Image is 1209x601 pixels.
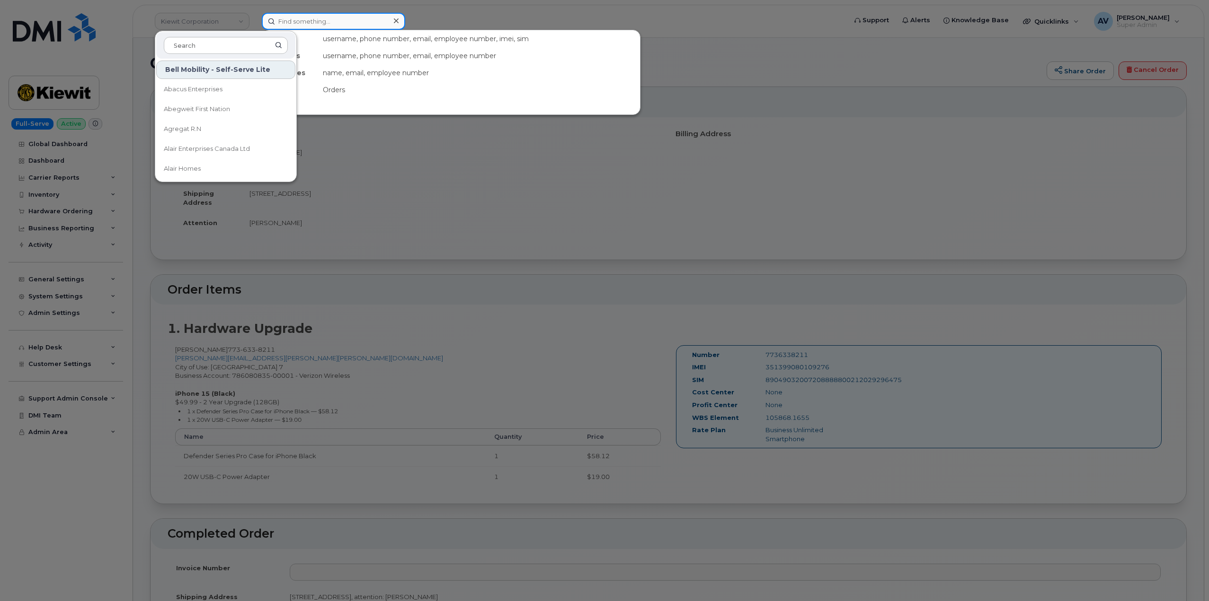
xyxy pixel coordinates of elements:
span: Abacus Enterprises [164,85,222,94]
input: Search [164,37,288,54]
span: Abegweit First Nation [164,105,230,114]
a: Alair Homes [156,159,295,178]
a: Agregat R.N [156,120,295,139]
div: username, phone number, email, employee number [319,47,640,64]
div: username, phone number, email, employee number, imei, sim [319,30,640,47]
a: Alair Enterprises Canada Ltd [156,139,295,158]
span: Agregat R.N [164,124,201,134]
div: name, email, employee number [319,64,640,81]
a: Abegweit First Nation [156,100,295,119]
a: Abacus Enterprises [156,80,295,99]
iframe: Messenger Launcher [1168,560,1202,594]
div: Bell Mobility - Self-Serve Lite [156,61,295,79]
span: Alair Enterprises Canada Ltd [164,144,250,154]
div: Orders [319,81,640,98]
span: Alair Homes [164,164,201,174]
div: Devices [262,30,319,47]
